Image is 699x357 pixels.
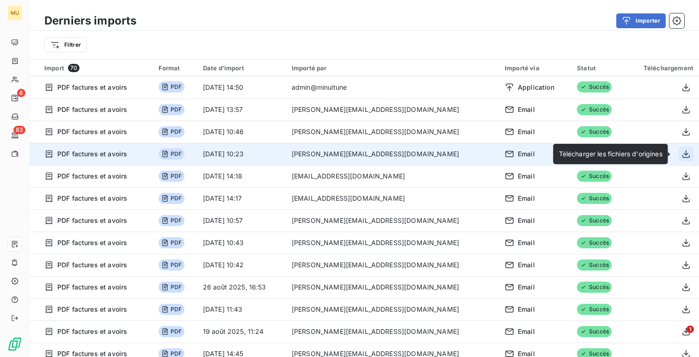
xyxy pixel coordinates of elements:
[159,215,184,226] span: PDF
[505,64,566,72] div: Importé via
[518,283,535,292] span: Email
[57,149,127,159] span: PDF factures et avoirs
[286,165,499,187] td: [EMAIL_ADDRESS][DOMAIN_NAME]
[518,194,535,203] span: Email
[286,76,499,98] td: admin@minuitune
[518,83,554,92] span: Application
[17,89,25,97] span: 6
[159,259,184,271] span: PDF
[687,326,694,333] span: 1
[57,83,127,92] span: PDF factures et avoirs
[44,64,147,72] div: Import
[197,143,286,165] td: [DATE] 10:23
[518,327,535,336] span: Email
[197,121,286,143] td: [DATE] 10:46
[197,187,286,209] td: [DATE] 14:17
[159,282,184,293] span: PDF
[57,260,127,270] span: PDF factures et avoirs
[159,104,184,115] span: PDF
[197,209,286,232] td: [DATE] 10:57
[57,238,127,247] span: PDF factures et avoirs
[616,13,666,28] button: Importer
[159,326,184,337] span: PDF
[518,305,535,314] span: Email
[159,148,184,160] span: PDF
[197,76,286,98] td: [DATE] 14:50
[518,172,535,181] span: Email
[159,193,184,204] span: PDF
[577,81,612,92] span: Succès
[57,305,127,314] span: PDF factures et avoirs
[286,143,499,165] td: [PERSON_NAME][EMAIL_ADDRESS][DOMAIN_NAME]
[57,127,127,136] span: PDF factures et avoirs
[159,171,184,182] span: PDF
[577,215,612,226] span: Succès
[577,282,612,293] span: Succès
[286,298,499,320] td: [PERSON_NAME][EMAIL_ADDRESS][DOMAIN_NAME]
[57,172,127,181] span: PDF factures et avoirs
[197,165,286,187] td: [DATE] 14:18
[559,150,662,158] span: Télécharger les fichiers d'origines
[286,98,499,121] td: [PERSON_NAME][EMAIL_ADDRESS][DOMAIN_NAME]
[197,276,286,298] td: 26 août 2025, 16:53
[577,64,620,72] div: Statut
[159,237,184,248] span: PDF
[7,337,22,351] img: Logo LeanPay
[632,64,693,72] div: Téléchargement
[286,121,499,143] td: [PERSON_NAME][EMAIL_ADDRESS][DOMAIN_NAME]
[68,64,80,72] span: 70
[286,187,499,209] td: [EMAIL_ADDRESS][DOMAIN_NAME]
[668,326,690,348] iframe: Intercom live chat
[577,259,612,271] span: Succès
[197,254,286,276] td: [DATE] 10:42
[203,64,281,72] div: Date d’import
[13,126,25,134] span: 83
[57,105,127,114] span: PDF factures et avoirs
[7,6,22,20] div: MU
[577,237,612,248] span: Succès
[44,12,136,29] h3: Derniers imports
[518,216,535,225] span: Email
[159,81,184,92] span: PDF
[197,232,286,254] td: [DATE] 10:43
[286,209,499,232] td: [PERSON_NAME][EMAIL_ADDRESS][DOMAIN_NAME]
[518,127,535,136] span: Email
[57,216,127,225] span: PDF factures et avoirs
[286,276,499,298] td: [PERSON_NAME][EMAIL_ADDRESS][DOMAIN_NAME]
[518,238,535,247] span: Email
[159,304,184,315] span: PDF
[159,126,184,137] span: PDF
[518,105,535,114] span: Email
[518,260,535,270] span: Email
[577,193,612,204] span: Succès
[518,149,535,159] span: Email
[197,298,286,320] td: [DATE] 11:43
[577,326,612,337] span: Succès
[286,320,499,343] td: [PERSON_NAME][EMAIL_ADDRESS][DOMAIN_NAME]
[292,64,494,72] div: Importé par
[159,64,192,72] div: Format
[577,304,612,315] span: Succès
[57,283,127,292] span: PDF factures et avoirs
[197,320,286,343] td: 19 août 2025, 11:24
[577,104,612,115] span: Succès
[577,171,612,182] span: Succès
[57,194,127,203] span: PDF factures et avoirs
[44,37,87,52] button: Filtrer
[286,232,499,254] td: [PERSON_NAME][EMAIL_ADDRESS][DOMAIN_NAME]
[286,254,499,276] td: [PERSON_NAME][EMAIL_ADDRESS][DOMAIN_NAME]
[577,126,612,137] span: Succès
[197,98,286,121] td: [DATE] 13:57
[57,327,127,336] span: PDF factures et avoirs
